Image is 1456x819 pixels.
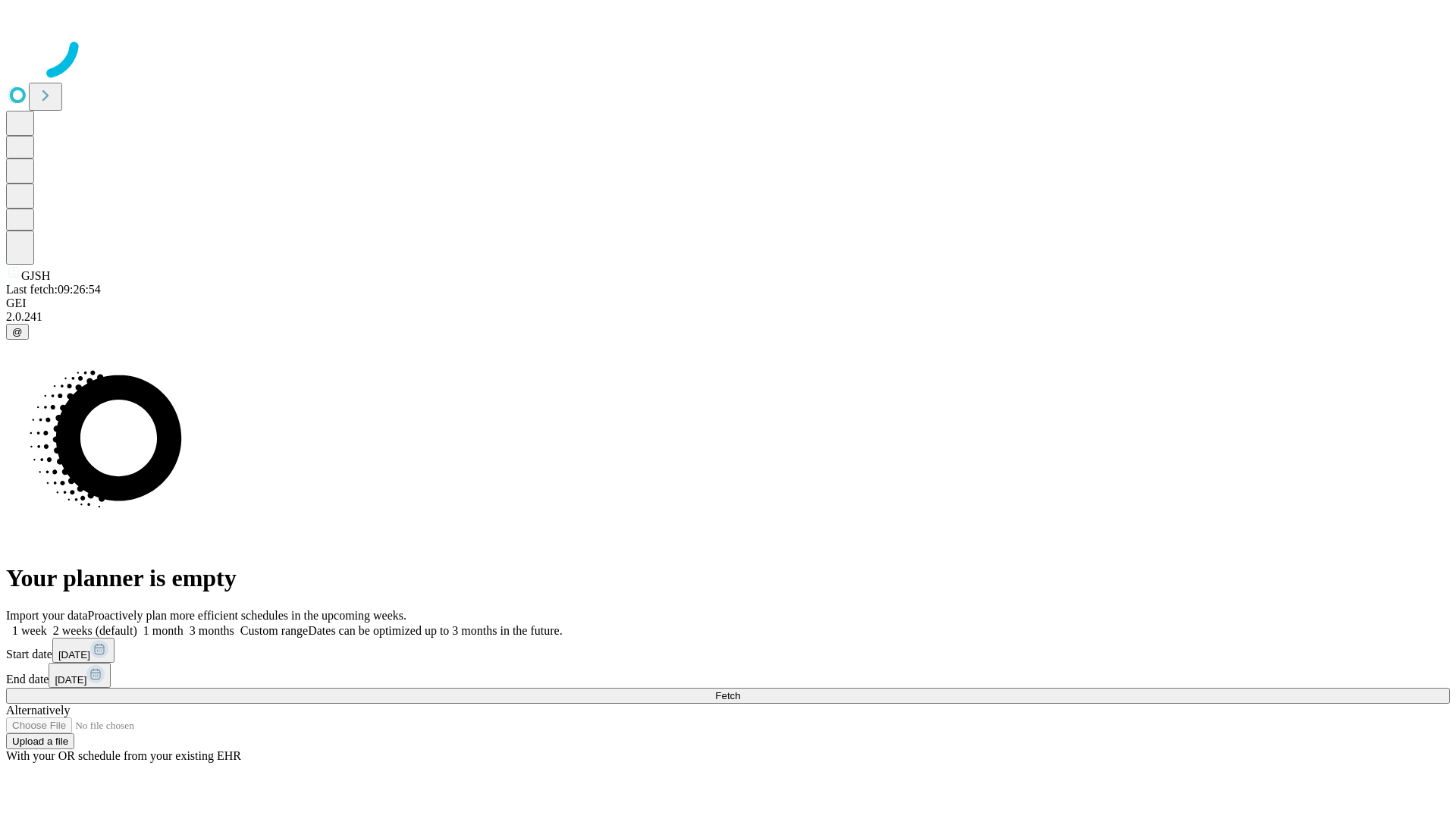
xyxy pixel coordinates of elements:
[21,269,50,282] span: GJSH
[6,564,1450,592] h1: Your planner is empty
[53,624,137,637] span: 2 weeks (default)
[88,609,406,622] span: Proactively plan more efficient schedules in the upcoming weeks.
[12,624,47,637] span: 1 week
[49,663,111,688] button: [DATE]
[6,749,241,762] span: With your OR schedule from your existing EHR
[58,649,90,661] span: [DATE]
[55,674,86,686] span: [DATE]
[715,690,740,701] span: Fetch
[6,663,1450,688] div: End date
[6,297,1450,310] div: GEI
[52,638,115,663] button: [DATE]
[6,283,101,296] span: Last fetch: 09:26:54
[6,310,1450,324] div: 2.0.241
[308,624,562,637] span: Dates can be optimized up to 3 months in the future.
[143,624,184,637] span: 1 month
[6,324,29,340] button: @
[12,326,23,337] span: @
[190,624,234,637] span: 3 months
[6,704,70,717] span: Alternatively
[6,609,88,622] span: Import your data
[240,624,308,637] span: Custom range
[6,688,1450,704] button: Fetch
[6,638,1450,663] div: Start date
[6,733,74,749] button: Upload a file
